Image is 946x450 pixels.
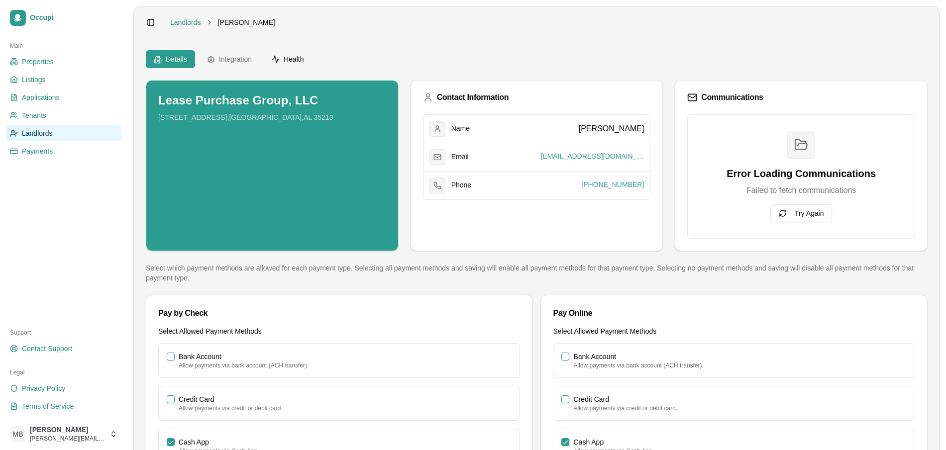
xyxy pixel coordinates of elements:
div: Main [6,38,121,54]
a: Privacy Policy [6,380,121,396]
span: [PHONE_NUMBER] [581,180,644,189]
div: Pay by Check [158,307,520,319]
button: MB[PERSON_NAME][PERSON_NAME][EMAIL_ADDRESS][DOMAIN_NAME] [6,422,121,446]
h3: Error Loading Communications [727,167,876,180]
div: [PERSON_NAME] [579,124,644,134]
a: Landlords [170,17,201,27]
p: Allow payments via bank account (ACH transfer). [573,361,907,369]
a: Payments [6,143,121,159]
p: Failed to fetch communications [727,184,876,196]
span: [EMAIL_ADDRESS][DOMAIN_NAME] [540,151,644,161]
span: , [GEOGRAPHIC_DATA] , AL 35213 [227,113,333,121]
a: Applications [6,90,121,105]
span: Name [451,124,470,133]
span: Occupi [30,13,117,22]
h3: Lease Purchase Group, LLC [158,92,386,108]
button: Details [146,50,195,68]
a: Tenants [6,107,121,123]
p: [STREET_ADDRESS] [158,112,386,122]
p: Select which payment methods are allowed for each payment type. Selecting all payment methods and... [146,263,928,283]
span: Landlords [22,128,53,138]
span: Health [284,54,304,64]
span: Contact Support [22,344,72,354]
span: Terms of Service [22,401,74,411]
p: Allow payments via credit or debit card. [573,404,907,412]
div: Support [6,325,121,341]
span: Payments [22,146,53,156]
a: Properties [6,54,121,70]
span: Applications [22,92,60,102]
div: Pay Online [553,307,915,319]
label: Bank Account [573,352,616,361]
label: Credit Card [573,394,609,404]
button: Health [264,50,312,68]
span: Properties [22,57,54,67]
span: Listings [22,75,45,85]
label: Bank Account [179,352,221,361]
button: Integration [199,50,260,68]
a: Listings [6,72,121,88]
p: Allow payments via credit or debit card. [179,404,512,412]
nav: breadcrumb [170,17,275,27]
label: Cash App [573,437,604,447]
div: Communications [687,92,915,102]
span: Phone [451,181,471,190]
span: Email [451,153,469,162]
span: MB [10,426,26,442]
span: [PERSON_NAME] [218,17,275,27]
a: Landlords [6,125,121,141]
span: [PERSON_NAME][EMAIL_ADDRESS][DOMAIN_NAME] [30,435,105,443]
span: Privacy Policy [22,383,65,393]
label: Cash App [179,437,209,447]
a: Terms of Service [6,398,121,414]
p: Allow payments via bank account (ACH transfer). [179,361,512,369]
span: Tenants [22,110,46,120]
label: Credit Card [179,394,214,404]
span: [PERSON_NAME] [30,426,105,435]
button: Try Again [770,204,833,222]
a: Occupi [6,6,121,30]
label: Select Allowed Payment Methods [553,327,656,335]
label: Select Allowed Payment Methods [158,327,262,335]
div: Contact Information [423,92,651,102]
div: Legal [6,364,121,380]
a: Contact Support [6,341,121,357]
